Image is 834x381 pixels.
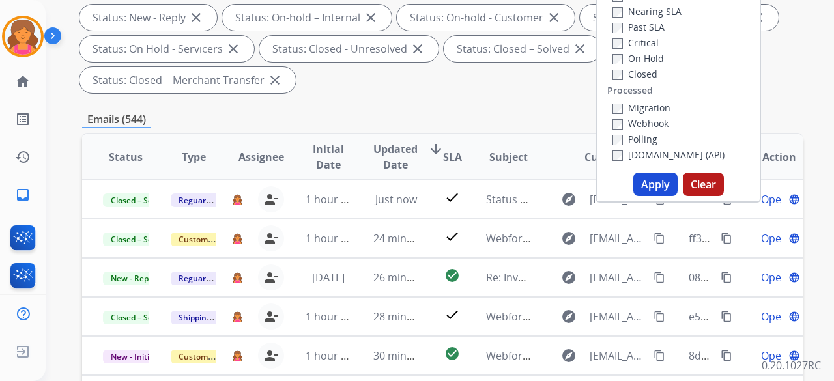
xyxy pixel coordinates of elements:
[188,10,204,25] mat-icon: close
[486,348,781,363] span: Webform from [EMAIL_ADDRESS][DOMAIN_NAME] on [DATE]
[612,104,623,114] input: Migration
[612,5,682,18] label: Nearing SLA
[233,350,242,361] img: agent-avatar
[373,231,449,246] span: 24 minutes ago
[15,187,31,203] mat-icon: inbox
[654,233,665,244] mat-icon: content_copy
[15,111,31,127] mat-icon: list_alt
[584,149,635,165] span: Customer
[612,70,623,80] input: Closed
[612,54,623,64] input: On Hold
[263,270,279,285] mat-icon: person_remove
[238,149,284,165] span: Assignee
[225,41,241,57] mat-icon: close
[654,272,665,283] mat-icon: content_copy
[561,270,577,285] mat-icon: explore
[373,270,449,285] span: 26 minutes ago
[373,141,418,173] span: Updated Date
[721,272,732,283] mat-icon: content_copy
[654,311,665,322] mat-icon: content_copy
[761,191,788,207] span: Open
[590,309,646,324] span: [EMAIL_ADDRESS][DOMAIN_NAME]
[79,67,296,93] div: Status: Closed – Merchant Transfer
[233,194,242,205] img: agent-avatar
[612,117,669,130] label: Webhook
[489,149,528,165] span: Subject
[572,41,588,57] mat-icon: close
[263,309,279,324] mat-icon: person_remove
[103,350,164,363] span: New - Initial
[486,231,781,246] span: Webform from [EMAIL_ADDRESS][DOMAIN_NAME] on [DATE]
[561,348,577,363] mat-icon: explore
[171,311,260,324] span: Shipping Protection
[580,5,779,31] div: Status: On Hold - Pending Parts
[561,231,577,246] mat-icon: explore
[82,111,151,128] p: Emails (544)
[410,41,425,57] mat-icon: close
[103,233,175,246] span: Closed – Solved
[103,193,175,207] span: Closed – Solved
[233,233,242,244] img: agent-avatar
[612,102,670,114] label: Migration
[428,141,444,157] mat-icon: arrow_downward
[263,348,279,363] mat-icon: person_remove
[590,348,646,363] span: [EMAIL_ADDRESS][DOMAIN_NAME]
[259,36,439,62] div: Status: Closed - Unresolved
[612,23,623,33] input: Past SLA
[306,348,359,363] span: 1 hour ago
[306,192,359,206] span: 1 hour ago
[721,311,732,322] mat-icon: content_copy
[762,358,821,373] p: 0.20.1027RC
[233,272,242,283] img: agent-avatar
[5,18,41,55] img: avatar
[788,193,800,205] mat-icon: language
[373,348,449,363] span: 30 minutes ago
[561,191,577,207] mat-icon: explore
[79,5,217,31] div: Status: New - Reply
[761,309,788,324] span: Open
[306,141,352,173] span: Initial Date
[683,173,724,196] button: Clear
[561,309,577,324] mat-icon: explore
[612,135,623,145] input: Polling
[171,233,255,246] span: Customer Support
[15,149,31,165] mat-icon: history
[397,5,575,31] div: Status: On-hold - Customer
[444,268,460,283] mat-icon: check_circle
[612,133,657,145] label: Polling
[788,233,800,244] mat-icon: language
[171,350,255,363] span: Customer Support
[444,307,460,322] mat-icon: check
[373,309,449,324] span: 28 minutes ago
[721,350,732,361] mat-icon: content_copy
[590,191,646,207] span: [EMAIL_ADDRESS][DOMAIN_NAME]
[654,350,665,361] mat-icon: content_copy
[443,149,462,165] span: SLA
[761,270,788,285] span: Open
[263,191,279,207] mat-icon: person_remove
[103,272,162,285] span: New - Reply
[444,346,460,361] mat-icon: check_circle
[761,348,788,363] span: Open
[612,7,623,18] input: Nearing SLA
[633,173,678,196] button: Apply
[612,68,657,80] label: Closed
[222,5,392,31] div: Status: On-hold – Internal
[590,270,646,285] span: [EMAIL_ADDRESS][DOMAIN_NAME]
[788,272,800,283] mat-icon: language
[612,119,623,130] input: Webhook
[103,311,175,324] span: Closed – Solved
[263,231,279,246] mat-icon: person_remove
[375,192,417,206] span: Just now
[486,192,571,206] span: Status on claims?
[612,150,623,161] input: [DOMAIN_NAME] (API)
[171,272,230,285] span: Reguard CS
[363,10,379,25] mat-icon: close
[312,270,345,285] span: [DATE]
[444,36,601,62] div: Status: Closed – Solved
[612,21,665,33] label: Past SLA
[233,311,242,322] img: agent-avatar
[444,190,460,205] mat-icon: check
[267,72,283,88] mat-icon: close
[612,36,659,49] label: Critical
